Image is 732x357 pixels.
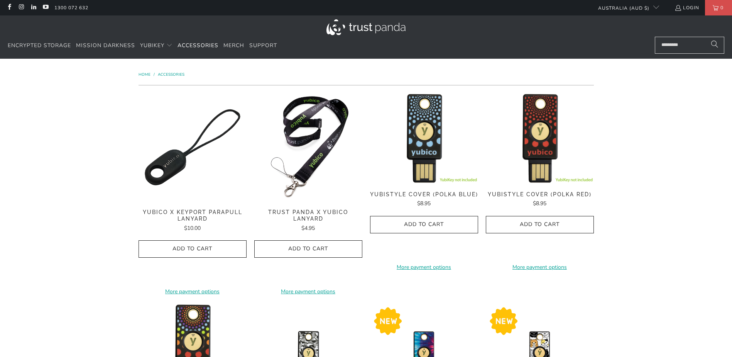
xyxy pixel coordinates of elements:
[178,42,218,49] span: Accessories
[254,209,362,233] a: Trust Panda x Yubico Lanyard $4.95
[76,37,135,55] a: Mission Darkness
[147,246,238,252] span: Add to Cart
[486,191,594,198] span: YubiStyle Cover (Polka Red)
[370,93,478,183] img: YubiStyle Cover (Polka Blue) - Trust Panda
[370,216,478,233] button: Add to Cart
[254,93,362,201] img: Trust Panda Yubico Lanyard - Trust Panda
[223,42,244,49] span: Merch
[370,263,478,272] a: More payment options
[675,3,699,12] a: Login
[262,246,354,252] span: Add to Cart
[254,240,362,258] button: Add to Cart
[8,42,71,49] span: Encrypted Storage
[254,287,362,296] a: More payment options
[301,224,315,232] span: $4.95
[705,37,724,54] button: Search
[8,37,71,55] a: Encrypted Storage
[378,221,470,228] span: Add to Cart
[158,72,184,77] a: Accessories
[140,42,164,49] span: YubiKey
[154,72,155,77] span: /
[655,37,724,54] input: Search...
[486,263,594,272] a: More payment options
[326,19,406,35] img: Trust Panda Australia
[30,5,37,11] a: Trust Panda Australia on LinkedIn
[139,93,247,201] a: Yubico x Keyport Parapull Lanyard - Trust Panda Yubico x Keyport Parapull Lanyard - Trust Panda
[6,5,12,11] a: Trust Panda Australia on Facebook
[8,37,277,55] nav: Translation missing: en.navigation.header.main_nav
[139,93,247,201] img: Yubico x Keyport Parapull Lanyard - Trust Panda
[42,5,49,11] a: Trust Panda Australia on YouTube
[494,221,586,228] span: Add to Cart
[184,224,201,232] span: $10.00
[76,42,135,49] span: Mission Darkness
[140,37,172,55] summary: YubiKey
[486,191,594,208] a: YubiStyle Cover (Polka Red) $8.95
[139,209,247,222] span: Yubico x Keyport Parapull Lanyard
[370,191,478,198] span: YubiStyle Cover (Polka Blue)
[533,200,546,207] span: $8.95
[249,37,277,55] a: Support
[417,200,431,207] span: $8.95
[370,191,478,208] a: YubiStyle Cover (Polka Blue) $8.95
[139,209,247,233] a: Yubico x Keyport Parapull Lanyard $10.00
[139,287,247,296] a: More payment options
[18,5,24,11] a: Trust Panda Australia on Instagram
[223,37,244,55] a: Merch
[54,3,88,12] a: 1300 072 632
[486,216,594,233] button: Add to Cart
[139,240,247,258] button: Add to Cart
[139,72,150,77] span: Home
[139,72,152,77] a: Home
[178,37,218,55] a: Accessories
[254,209,362,222] span: Trust Panda x Yubico Lanyard
[486,93,594,183] img: YubiStyle Cover (Polka Red) - Trust Panda
[249,42,277,49] span: Support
